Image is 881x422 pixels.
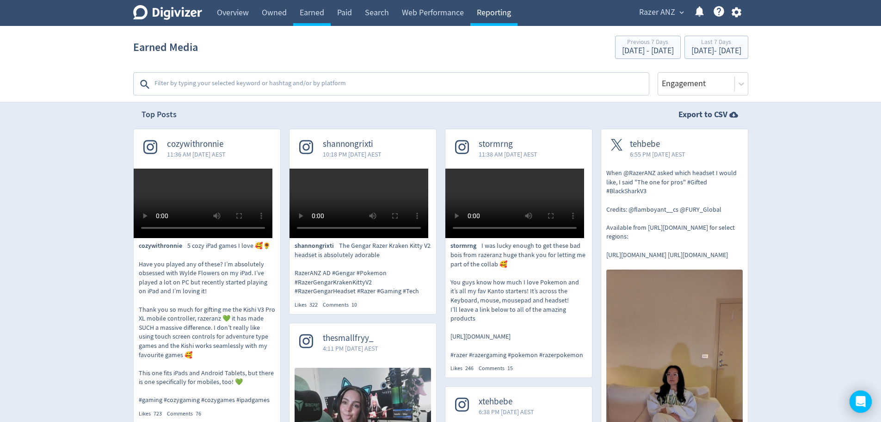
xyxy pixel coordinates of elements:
span: 4:11 PM [DATE] AEST [323,344,378,353]
span: shannongrixti [323,139,382,150]
span: xtehbebe [479,397,534,407]
button: Previous 7 Days[DATE] - [DATE] [615,36,681,59]
h1: Earned Media [133,32,198,62]
strong: Export to CSV [678,109,727,120]
button: Last 7 Days[DATE]- [DATE] [684,36,748,59]
button: Razer ANZ [636,5,686,20]
div: [DATE] - [DATE] [622,47,674,55]
a: cozywithronnie11:36 AM [DATE] AESTcozywithronnie5 cozy iPad games I love 🥰🌻 Have you played any o... [134,129,280,417]
span: 11:38 AM [DATE] AEST [479,150,537,159]
div: [DATE] - [DATE] [691,47,741,55]
span: stormrng [479,139,537,150]
span: thesmallfryy_ [323,333,378,344]
a: stormrng11:38 AM [DATE] AESTstormrngI was lucky enough to get these bad bois from razeranz huge t... [445,129,592,372]
span: 723 [154,410,162,417]
span: shannongrixti [295,241,339,251]
p: When @RazerANZ asked which headset I would like, I said "The one for pros" #Gifted #BlackSharkV3 ... [606,169,743,259]
span: Razer ANZ [639,5,675,20]
div: Comments [167,410,206,418]
span: 322 [309,301,318,309]
a: shannongrixti10:18 PM [DATE] AESTshannongrixtiThe Gengar Razer Kraken Kitty V2 headset is absolut... [290,129,436,309]
div: Likes [139,410,167,418]
span: 6:55 PM [DATE] AEST [630,150,685,159]
div: Previous 7 Days [622,39,674,47]
span: 10:18 PM [DATE] AEST [323,150,382,159]
span: 246 [465,365,474,372]
span: cozywithronnie [167,139,226,150]
span: stormrng [450,241,481,251]
p: 5 cozy iPad games I love 🥰🌻 Have you played any of these? I’m absolutely obsessed with Wylde Flow... [139,241,275,405]
span: 10 [351,301,357,309]
p: The Gengar Razer Kraken Kitty V2 headset is absolutely adorable RazerANZ AD #Gengar #Pokemon #Raz... [295,241,431,296]
span: expand_more [678,8,686,17]
div: Likes [295,301,323,309]
div: Comments [323,301,362,309]
p: I was lucky enough to get these bad bois from razeranz huge thank you for letting me part of the ... [450,241,587,359]
h2: Top Posts [142,109,177,120]
div: Likes [450,365,479,372]
div: Open Intercom Messenger [850,391,872,413]
div: Last 7 Days [691,39,741,47]
div: Comments [479,365,518,372]
span: 6:38 PM [DATE] AEST [479,407,534,416]
span: 11:36 AM [DATE] AEST [167,150,226,159]
span: cozywithronnie [139,241,187,251]
span: 15 [507,365,513,372]
span: 76 [196,410,201,417]
span: tehbebe [630,139,685,150]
